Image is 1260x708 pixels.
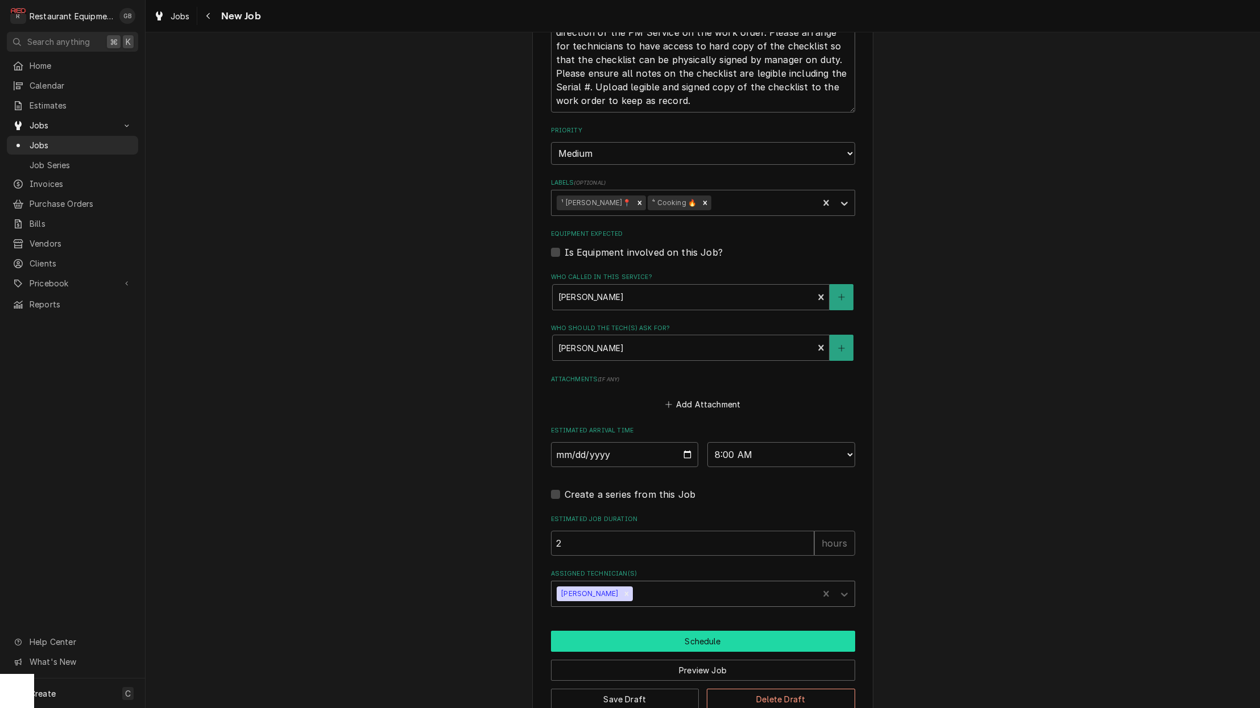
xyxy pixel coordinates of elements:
span: C [125,688,131,699]
span: Jobs [171,10,190,22]
div: Estimated Job Duration [551,515,855,555]
div: Estimated Arrival Time [551,426,855,467]
span: New Job [218,9,261,24]
div: Restaurant Equipment Diagnostics's Avatar [10,8,26,24]
button: Search anything⌘K [7,32,138,52]
a: Jobs [149,7,194,26]
svg: Create New Contact [838,293,845,301]
label: Estimated Job Duration [551,515,855,524]
a: Reports [7,295,138,314]
span: ( if any ) [598,376,619,382]
span: Purchase Orders [30,198,132,210]
a: Jobs [7,136,138,155]
label: Attachments [551,375,855,384]
div: Remove ⁴ Cooking 🔥 [699,195,711,210]
a: Vendors [7,234,138,253]
button: Preview Job [551,660,855,681]
div: ¹ [PERSON_NAME]📍 [557,195,633,210]
button: Add Attachment [663,397,743,413]
label: Labels [551,178,855,188]
span: Jobs [30,119,115,131]
label: Priority [551,126,855,135]
label: Estimated Arrival Time [551,426,855,435]
label: Create a series from this Job [565,488,696,501]
label: Is Equipment involved on this Job? [565,245,723,259]
span: K [126,36,131,48]
div: Who should the tech(s) ask for? [551,324,855,361]
a: Purchase Orders [7,194,138,213]
a: Go to Jobs [7,116,138,135]
a: Clients [7,254,138,273]
div: Assigned Technician(s) [551,569,855,606]
div: R [10,8,26,24]
div: hours [814,531,855,556]
a: Home [7,56,138,75]
div: Labels [551,178,855,215]
span: Jobs [30,139,132,151]
a: Invoices [7,174,138,193]
button: Schedule [551,631,855,652]
button: Create New Contact [830,284,853,310]
a: Calendar [7,76,138,95]
div: Button Group Row [551,631,855,652]
div: Attachments [551,375,855,413]
select: Time Select [707,442,855,467]
button: Create New Contact [830,335,853,361]
div: [PERSON_NAME] [557,586,620,601]
span: Reports [30,298,132,310]
div: Remove ¹ Beckley📍 [633,195,646,210]
span: Vendors [30,238,132,249]
span: Invoices [30,178,132,190]
a: Go to What's New [7,652,138,671]
span: Job Series [30,159,132,171]
a: Go to Help Center [7,632,138,651]
div: Equipment Expected [551,230,855,259]
a: Job Series [7,156,138,174]
div: Remove Thomas Ross [620,586,633,601]
label: Who called in this service? [551,273,855,282]
label: Assigned Technician(s) [551,569,855,578]
span: Calendar [30,80,132,91]
label: Equipment Expected [551,230,855,239]
span: Clients [30,257,132,269]
input: Date [551,442,699,467]
div: Gary Beaver's Avatar [119,8,135,24]
label: Who should the tech(s) ask for? [551,324,855,333]
span: ( optional ) [574,180,606,186]
span: ⌘ [110,36,118,48]
a: Go to Pricebook [7,274,138,293]
span: Pricebook [30,277,115,289]
div: Who called in this service? [551,273,855,310]
span: Search anything [27,36,90,48]
div: GB [119,8,135,24]
span: What's New [30,656,131,668]
span: Estimates [30,99,132,111]
span: Help Center [30,636,131,648]
div: Button Group Row [551,652,855,681]
a: Bills [7,214,138,233]
span: Home [30,60,132,72]
div: Priority [551,126,855,164]
span: Create [30,689,56,698]
a: Estimates [7,96,138,115]
svg: Create New Contact [838,344,845,352]
button: Navigate back [200,7,218,25]
div: Restaurant Equipment Diagnostics [30,10,113,22]
div: ⁴ Cooking 🔥 [648,195,699,210]
span: Bills [30,218,132,230]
